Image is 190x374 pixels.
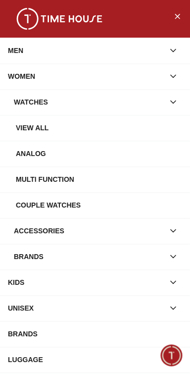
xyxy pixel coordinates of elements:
div: Find your dream watch—experts ready to assist! [10,237,180,258]
div: MEN [8,42,164,59]
div: Brands [14,248,164,266]
div: Analog [16,145,182,162]
div: View all [16,119,182,137]
span: Home [36,361,56,369]
div: LUGGAGE [8,351,182,369]
div: Chat with us now [10,270,180,310]
div: Chat Widget [161,345,183,367]
span: Conversation [119,361,164,369]
div: KIDS [8,273,164,291]
span: Chat with us now [44,283,163,296]
em: Minimize [160,10,180,30]
div: WOMEN [8,67,164,85]
div: Multi Function [16,170,182,188]
div: Couple Watches [16,196,182,214]
img: Company logo [11,10,30,30]
img: ... [10,8,109,30]
div: Timehousecompany [10,194,180,232]
div: Watches [14,93,164,111]
div: Accessories [14,222,164,240]
div: Home [1,339,92,373]
div: Conversation [94,339,189,373]
button: Close Menu [169,8,185,24]
div: BRANDS [8,325,182,343]
div: UNISEX [8,299,164,317]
